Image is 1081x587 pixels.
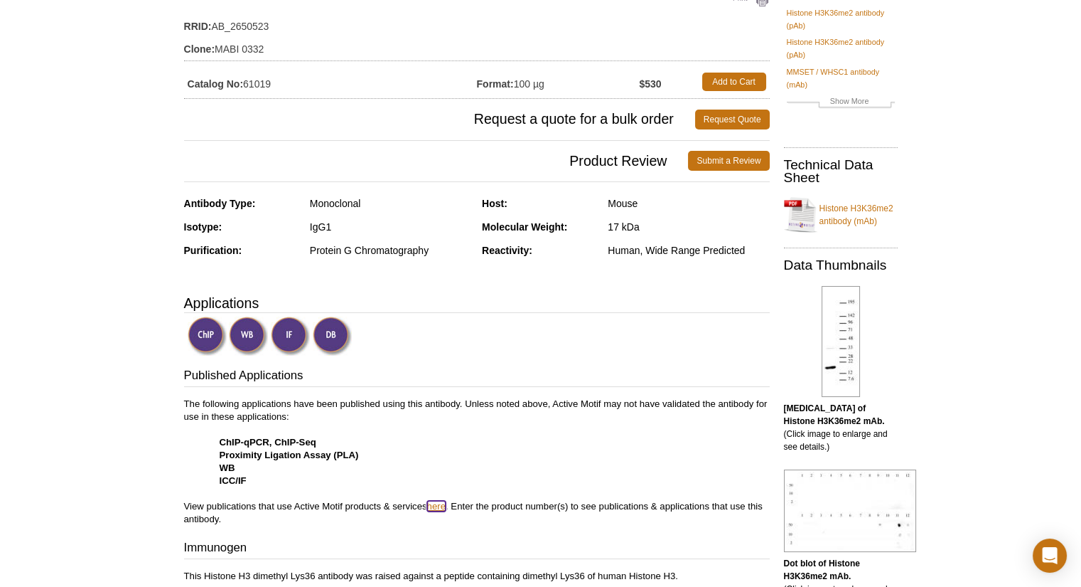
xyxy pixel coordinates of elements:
img: Dot Blot Validated [313,317,352,356]
div: Human, Wide Range Predicted [608,244,769,257]
a: Request Quote [695,110,770,129]
div: 17 kDa [608,221,769,233]
a: here [427,501,446,512]
strong: RRID: [184,20,212,33]
a: Submit a Review [688,151,769,171]
strong: Proximity Ligation Assay (PLA) [220,450,359,460]
strong: Purification: [184,245,242,256]
strong: Molecular Weight: [482,221,567,233]
a: Show More [787,95,895,111]
img: Histone H3K36me2 antibody (mAb) tested by dot blot analysis. [784,470,916,552]
a: Add to Cart [702,73,766,91]
td: 61019 [184,69,477,95]
td: AB_2650523 [184,11,770,34]
strong: WB [220,462,235,473]
span: Request a quote for a bulk order [184,110,695,129]
p: This Histone H3 dimethyl Lys36 antibody was raised against a peptide containing dimethyl Lys36 of... [184,570,770,583]
strong: Catalog No: [188,78,244,90]
b: [MEDICAL_DATA] of Histone H3K36me2 mAb. [784,403,885,426]
h3: Published Applications [184,367,770,387]
b: Dot blot of Histone H3K36me2 mAb. [784,559,860,581]
a: Histone H3K36me2 antibody (pAb) [787,6,895,32]
strong: Format: [477,78,514,90]
td: 100 µg [477,69,640,95]
div: Monoclonal [310,197,471,210]
img: Histone H3K36me2 antibody (mAb) tested by Western blot. [822,286,860,397]
div: Mouse [608,197,769,210]
a: MMSET / WHSC1 antibody (mAb) [787,65,895,91]
strong: Host: [482,198,507,209]
a: Histone H3K36me2 antibody (mAb) [784,194,898,236]
img: ChIP Validated [188,317,227,356]
strong: Clone: [184,43,215,55]
div: IgG1 [310,221,471,233]
strong: Isotype: [184,221,222,233]
h3: Applications [184,292,770,314]
div: Protein G Chromatography [310,244,471,257]
img: Western Blot Validated [229,317,268,356]
strong: Antibody Type: [184,198,256,209]
h3: Immunogen [184,539,770,559]
p: The following applications have been published using this antibody. Unless noted above, Active Mo... [184,398,770,526]
div: Open Intercom Messenger [1033,539,1067,573]
h2: Technical Data Sheet [784,159,898,184]
span: Product Review [184,151,689,171]
td: MABI 0332 [184,34,770,57]
img: Immunofluorescence Validated [271,317,310,356]
strong: $530 [639,78,661,90]
strong: ChIP-qPCR, ChIP-Seq [220,437,316,448]
p: (Click image to enlarge and see details.) [784,402,898,453]
strong: Reactivity: [482,245,532,256]
a: Histone H3K36me2 antibody (pAb) [787,36,895,61]
h2: Data Thumbnails [784,259,898,272]
strong: ICC/IF [220,475,247,486]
